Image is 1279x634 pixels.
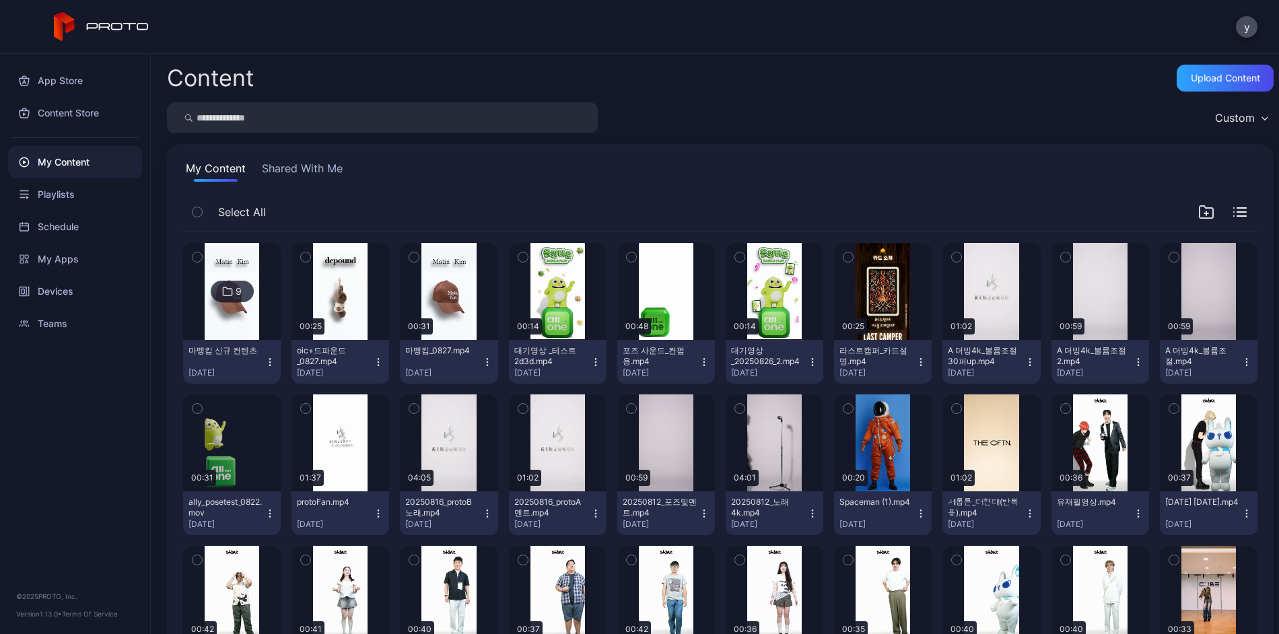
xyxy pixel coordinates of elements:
[8,178,142,211] a: Playlists
[514,497,588,518] div: 20250816_protoA멘트.mp4
[731,519,807,530] div: [DATE]
[1236,16,1257,38] button: y
[731,345,805,367] div: 대기영상 _20250826_2.mp4
[188,519,265,530] div: [DATE]
[1177,65,1274,92] button: Upload Content
[400,491,497,535] button: 20250816_protoB노래.mp4[DATE]
[405,345,479,356] div: 마뗑킴_0827.mp4
[405,367,481,378] div: [DATE]
[8,146,142,178] a: My Content
[236,285,242,297] div: 9
[8,275,142,308] a: Devices
[839,367,915,378] div: [DATE]
[1051,491,1149,535] button: 유재필영상.mp4[DATE]
[188,497,263,518] div: ally_posetest_0822.mov
[8,211,142,243] a: Schedule
[1057,367,1133,378] div: [DATE]
[8,65,142,97] a: App Store
[188,367,265,378] div: [DATE]
[1160,491,1257,535] button: [DATE] [DATE].mp4[DATE]
[297,519,373,530] div: [DATE]
[834,340,932,384] button: 라스트캠퍼_카드설명.mp4[DATE]
[617,340,715,384] button: 포즈 사운드_컨펌용.mp4[DATE]
[1191,73,1260,83] div: Upload Content
[1165,497,1239,507] div: 2025-07-27 11-27-32.mp4
[297,497,371,507] div: protoFan.mp4
[400,340,497,384] button: 마뗑킴_0827.mp4[DATE]
[16,591,134,602] div: © 2025 PROTO, Inc.
[839,345,913,367] div: 라스트캠퍼_카드설명.mp4
[1165,367,1241,378] div: [DATE]
[218,204,266,220] span: Select All
[839,519,915,530] div: [DATE]
[16,610,62,618] span: Version 1.13.0 •
[297,367,373,378] div: [DATE]
[948,367,1024,378] div: [DATE]
[8,308,142,340] a: Teams
[62,610,118,618] a: Terms Of Service
[839,497,913,507] div: Spaceman (1).mp4
[183,160,248,182] button: My Content
[623,497,697,518] div: 20250812_포즈및멘트.mp4
[623,519,699,530] div: [DATE]
[1057,519,1133,530] div: [DATE]
[731,367,807,378] div: [DATE]
[405,519,481,530] div: [DATE]
[1208,102,1274,133] button: Custom
[188,345,263,356] div: 마뗑킴 신규 컨텐츠
[405,497,479,518] div: 20250816_protoB노래.mp4
[1057,497,1131,507] div: 유재필영상.mp4
[509,340,607,384] button: 대기영상 _테스트2d3d.mp4[DATE]
[948,345,1022,367] div: A 더빙4k_볼륨조절30퍼up.mp4
[1215,111,1255,125] div: Custom
[617,491,715,535] button: 20250812_포즈및멘트.mp4[DATE]
[1165,345,1239,367] div: A 더빙4k_볼륨조절.mp4
[183,491,281,535] button: ally_posetest_0822.mov[DATE]
[948,519,1024,530] div: [DATE]
[834,491,932,535] button: Spaceman (1).mp4[DATE]
[731,497,805,518] div: 20250812_노래4k.mp4
[1057,345,1131,367] div: A 더빙4k_볼륨조절2.mp4
[167,67,254,90] div: Content
[8,243,142,275] a: My Apps
[297,345,371,367] div: oic+드파운드_0827.mp4
[183,340,281,384] button: 마뗑킴 신규 컨텐츠[DATE]
[942,491,1040,535] button: 세롭튼_더현대(반복용).mp4[DATE]
[948,497,1022,518] div: 세롭튼_더현대(반복용).mp4
[8,97,142,129] a: Content Store
[514,345,588,367] div: 대기영상 _테스트2d3d.mp4
[623,345,697,367] div: 포즈 사운드_컨펌용.mp4
[942,340,1040,384] button: A 더빙4k_볼륨조절30퍼up.mp4[DATE]
[509,491,607,535] button: 20250816_protoA멘트.mp4[DATE]
[726,340,823,384] button: 대기영상 _20250826_2.mp4[DATE]
[726,491,823,535] button: 20250812_노래4k.mp4[DATE]
[259,160,345,182] button: Shared With Me
[514,519,590,530] div: [DATE]
[1165,519,1241,530] div: [DATE]
[1051,340,1149,384] button: A 더빙4k_볼륨조절2.mp4[DATE]
[514,367,590,378] div: [DATE]
[291,491,389,535] button: protoFan.mp4[DATE]
[291,340,389,384] button: oic+드파운드_0827.mp4[DATE]
[1160,340,1257,384] button: A 더빙4k_볼륨조절.mp4[DATE]
[623,367,699,378] div: [DATE]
